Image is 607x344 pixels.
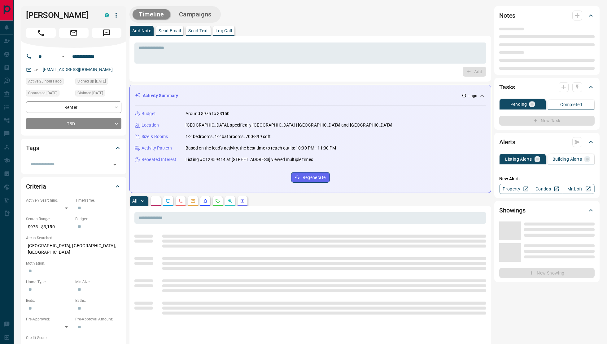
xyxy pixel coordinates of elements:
[26,216,72,222] p: Search Range:
[26,241,121,257] p: [GEOGRAPHIC_DATA], [GEOGRAPHIC_DATA], [GEOGRAPHIC_DATA]
[26,179,121,194] div: Criteria
[75,216,121,222] p: Budget:
[499,80,595,95] div: Tasks
[26,235,121,241] p: Areas Searched:
[499,184,531,194] a: Property
[560,102,582,107] p: Completed
[75,78,121,87] div: Mon Oct 13 2025
[77,78,106,84] span: Signed up [DATE]
[26,90,72,98] div: Tue Oct 14 2025
[531,184,563,194] a: Condos
[291,172,330,183] button: Regenerate
[28,78,62,84] span: Active 23 hours ago
[159,29,181,33] p: Send Email
[59,53,67,60] button: Open
[34,68,38,72] svg: Email Verified
[26,335,121,341] p: Credit Score:
[26,298,72,303] p: Beds:
[153,199,158,203] svg: Notes
[499,137,515,147] h2: Alerts
[59,28,89,38] span: Email
[26,78,72,87] div: Tue Oct 14 2025
[26,261,121,266] p: Motivation:
[75,298,121,303] p: Baths:
[215,199,220,203] svg: Requests
[499,135,595,150] div: Alerts
[142,110,156,117] p: Budget
[26,198,72,203] p: Actively Searching:
[75,90,121,98] div: Tue Oct 14 2025
[186,133,271,140] p: 1-2 bedrooms, 1-2 bathrooms, 700-899 sqft
[142,156,176,163] p: Repeated Interest
[216,29,232,33] p: Log Call
[173,9,218,20] button: Campaigns
[105,13,109,17] div: condos.ca
[26,28,56,38] span: Call
[43,67,113,72] a: [EMAIL_ADDRESS][DOMAIN_NAME]
[188,29,208,33] p: Send Text
[135,90,486,101] div: Activity Summary-- ago
[552,157,582,161] p: Building Alerts
[92,28,121,38] span: Message
[26,101,121,113] div: Renter
[186,156,313,163] p: Listing #C12459414 at [STREET_ADDRESS] viewed multiple times
[510,102,527,106] p: Pending
[26,316,72,322] p: Pre-Approved:
[563,184,595,194] a: Mr.Loft
[468,93,477,99] p: -- ago
[499,11,515,20] h2: Notes
[190,199,195,203] svg: Emails
[505,157,532,161] p: Listing Alerts
[499,203,595,218] div: Showings
[143,92,178,99] p: Activity Summary
[132,29,151,33] p: Add Note
[26,222,72,232] p: $975 - $3,150
[75,279,121,285] p: Min Size:
[75,316,121,322] p: Pre-Approval Amount:
[77,90,103,96] span: Claimed [DATE]
[75,198,121,203] p: Timeframe:
[142,145,172,151] p: Activity Pattern
[26,141,121,155] div: Tags
[26,181,46,191] h2: Criteria
[186,145,336,151] p: Based on the lead's activity, the best time to reach out is: 10:00 PM - 11:00 PM
[186,122,392,128] p: [GEOGRAPHIC_DATA], specifically [GEOGRAPHIC_DATA] | [GEOGRAPHIC_DATA] and [GEOGRAPHIC_DATA]
[203,199,208,203] svg: Listing Alerts
[499,8,595,23] div: Notes
[142,122,159,128] p: Location
[499,176,595,182] p: New Alert:
[186,110,230,117] p: Around $975 to $3150
[228,199,233,203] svg: Opportunities
[240,199,245,203] svg: Agent Actions
[132,199,137,203] p: All
[26,10,95,20] h1: [PERSON_NAME]
[499,205,526,215] h2: Showings
[28,90,57,96] span: Contacted [DATE]
[499,82,515,92] h2: Tasks
[26,118,121,129] div: TBD
[26,143,39,153] h2: Tags
[178,199,183,203] svg: Calls
[166,199,171,203] svg: Lead Browsing Activity
[26,279,72,285] p: Home Type:
[142,133,168,140] p: Size & Rooms
[133,9,170,20] button: Timeline
[111,160,119,169] button: Open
